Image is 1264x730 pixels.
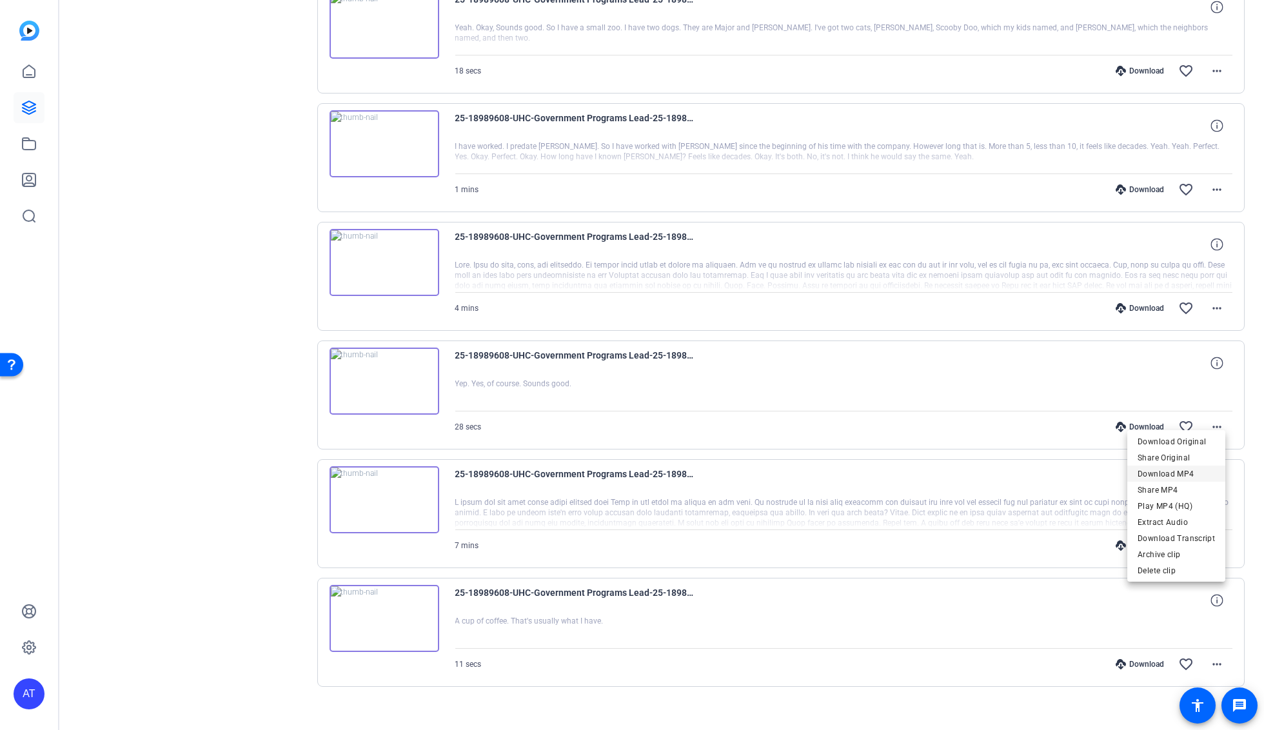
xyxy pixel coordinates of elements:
span: Share Original [1138,449,1215,465]
span: Download MP4 [1138,466,1215,481]
span: Delete clip [1138,562,1215,578]
span: Download Transcript [1138,530,1215,546]
span: Extract Audio [1138,514,1215,529]
span: Play MP4 (HQ) [1138,498,1215,513]
span: Share MP4 [1138,482,1215,497]
span: Archive clip [1138,546,1215,562]
span: Download Original [1138,433,1215,449]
